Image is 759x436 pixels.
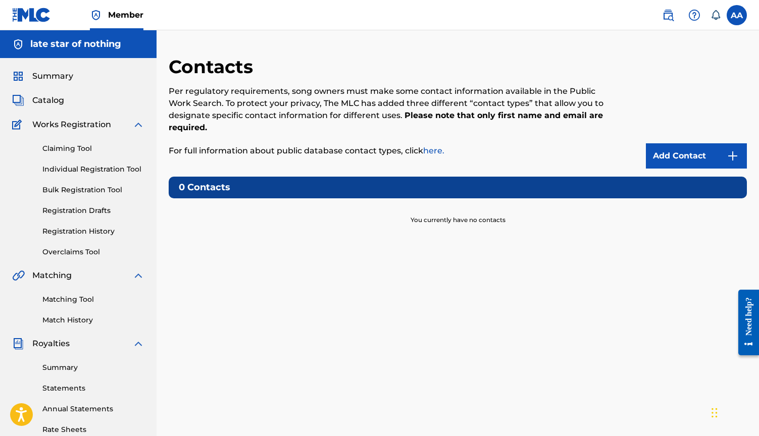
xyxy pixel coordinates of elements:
p: You currently have no contacts [411,203,505,225]
a: here. [423,146,444,155]
img: expand [132,338,144,350]
span: Works Registration [32,119,111,131]
div: Ziehen [712,398,718,428]
a: Registration History [42,226,144,237]
h5: 0 Contacts [169,177,747,198]
img: Catalog [12,94,24,106]
a: Summary [42,362,144,373]
img: Royalties [12,338,24,350]
div: Notifications [711,10,721,20]
a: Matching Tool [42,294,144,305]
img: expand [132,119,144,131]
a: Claiming Tool [42,143,144,154]
p: For full information about public database contact types, click [169,145,614,157]
a: Public Search [658,5,678,25]
a: Match History [42,315,144,325]
h2: Contacts [169,56,258,78]
a: SummarySummary [12,70,73,82]
img: 9d2ae6d4665cec9f34b9.svg [727,150,739,162]
a: CatalogCatalog [12,94,64,106]
iframe: Resource Center [731,280,759,366]
a: Individual Registration Tool [42,164,144,175]
span: Summary [32,70,73,82]
span: Royalties [32,338,70,350]
div: User Menu [727,5,747,25]
h5: late star of nothing [30,38,121,50]
img: help [688,9,700,21]
div: Help [684,5,704,25]
a: Rate Sheets [42,424,144,435]
a: Registration Drafts [42,205,144,216]
a: Overclaims Tool [42,247,144,257]
p: Per regulatory requirements, song owners must make some contact information available in the Publ... [169,85,614,134]
a: Statements [42,383,144,394]
a: Annual Statements [42,404,144,414]
img: Top Rightsholder [90,9,102,21]
img: search [662,9,674,21]
a: Bulk Registration Tool [42,185,144,195]
img: Summary [12,70,24,82]
span: Matching [32,269,72,282]
img: Matching [12,269,25,282]
span: Member [108,9,143,21]
iframe: Chat Widget [709,388,759,436]
a: Add Contact [646,143,747,169]
img: Accounts [12,38,24,50]
span: Catalog [32,94,64,106]
div: Chat-Widget [709,388,759,436]
img: MLC Logo [12,8,51,22]
img: expand [132,269,144,282]
img: Works Registration [12,119,25,131]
